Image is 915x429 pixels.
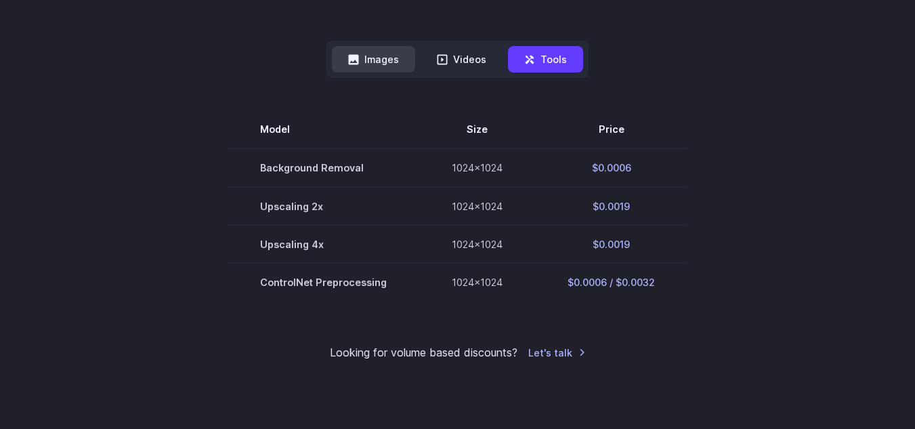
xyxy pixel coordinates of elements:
td: Background Removal [228,148,419,187]
button: Tools [508,46,583,73]
a: Let's talk [528,345,586,361]
td: 1024x1024 [419,225,535,263]
small: Looking for volume based discounts? [330,344,517,362]
td: $0.0006 / $0.0032 [535,263,687,301]
td: Upscaling 2x [228,187,419,225]
th: Size [419,110,535,148]
button: Images [332,46,415,73]
td: $0.0019 [535,187,687,225]
th: Model [228,110,419,148]
td: $0.0019 [535,225,687,263]
td: Upscaling 4x [228,225,419,263]
button: Videos [421,46,503,73]
td: 1024x1024 [419,263,535,301]
td: $0.0006 [535,148,687,187]
th: Price [535,110,687,148]
td: ControlNet Preprocessing [228,263,419,301]
td: 1024x1024 [419,187,535,225]
td: 1024x1024 [419,148,535,187]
